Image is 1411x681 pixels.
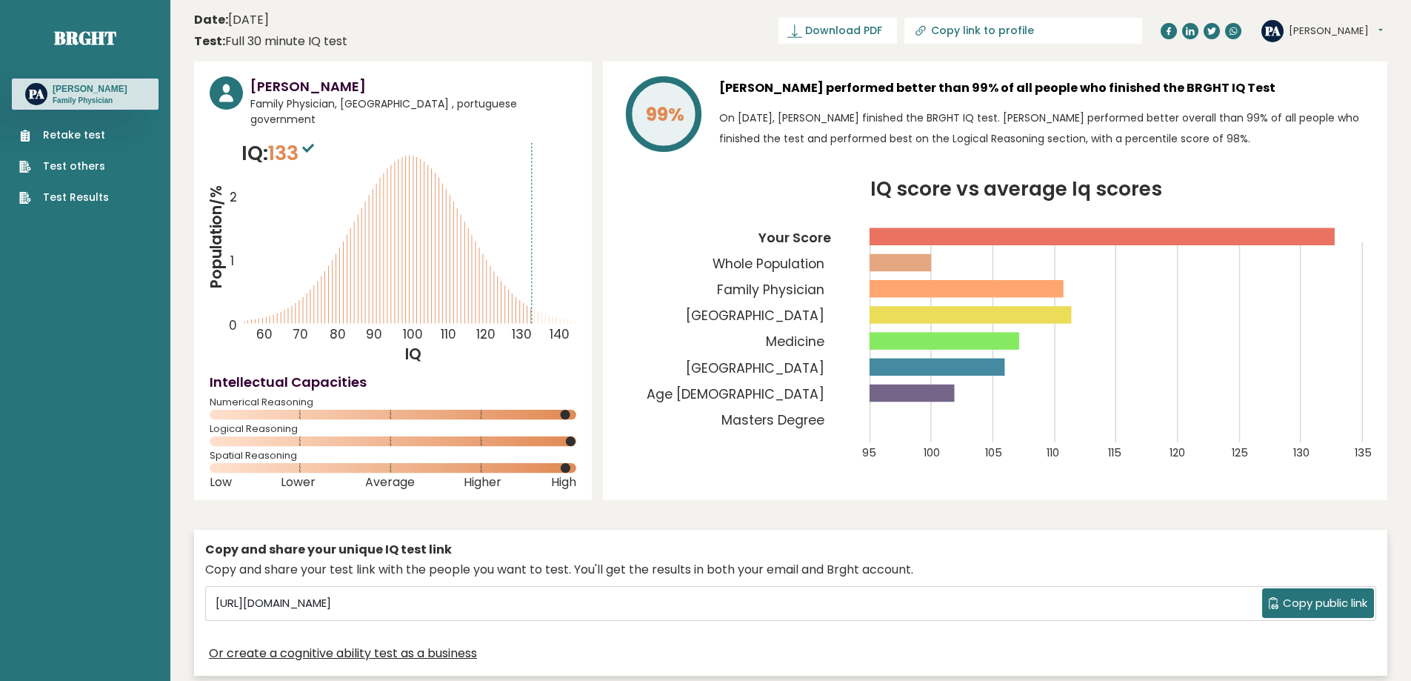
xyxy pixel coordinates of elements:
[647,385,824,403] tspan: Age [DEMOGRAPHIC_DATA]
[1264,21,1281,39] text: PA
[194,33,347,50] div: Full 30 minute IQ test
[870,175,1162,202] tspan: IQ score vs average Iq scores
[646,102,684,127] tspan: 99%
[210,399,576,405] span: Numerical Reasoning
[1232,445,1248,460] tspan: 125
[1170,445,1186,460] tspan: 120
[230,252,234,270] tspan: 1
[778,18,897,44] a: Download PDF
[766,333,824,351] tspan: Medicine
[250,76,576,96] h3: [PERSON_NAME]
[28,85,44,102] text: PA
[862,445,876,460] tspan: 95
[230,189,237,207] tspan: 2
[686,307,824,325] tspan: [GEOGRAPHIC_DATA]
[210,372,576,392] h4: Intellectual Capacities
[268,139,318,167] span: 133
[205,541,1376,559] div: Copy and share your unique IQ test link
[210,453,576,459] span: Spatial Reasoning
[53,96,127,106] p: Family Physician
[210,426,576,432] span: Logical Reasoning
[19,159,109,174] a: Test others
[513,325,533,343] tspan: 130
[19,127,109,143] a: Retake test
[194,11,269,29] time: [DATE]
[464,479,501,485] span: Higher
[406,344,422,365] tspan: IQ
[1262,588,1374,618] button: Copy public link
[719,76,1372,100] h3: [PERSON_NAME] performed better than 99% of all people who finished the BRGHT IQ Test
[229,316,237,334] tspan: 0
[206,185,227,289] tspan: Population/%
[54,26,116,50] a: Brght
[403,325,423,343] tspan: 100
[551,479,576,485] span: High
[241,139,318,168] p: IQ:
[1293,445,1310,460] tspan: 130
[985,445,1002,460] tspan: 105
[719,107,1372,149] p: On [DATE], [PERSON_NAME] finished the BRGHT IQ test. [PERSON_NAME] performed better overall than ...
[256,325,273,343] tspan: 60
[205,561,1376,579] div: Copy and share your test link with the people you want to test. You'll get the results in both yo...
[250,96,576,127] span: Family Physician, [GEOGRAPHIC_DATA] , portuguese government
[805,23,882,39] span: Download PDF
[366,325,382,343] tspan: 90
[53,83,127,95] h3: [PERSON_NAME]
[1109,445,1122,460] tspan: 115
[758,229,831,247] tspan: Your Score
[330,325,346,343] tspan: 80
[686,359,824,377] tspan: [GEOGRAPHIC_DATA]
[210,479,232,485] span: Low
[924,445,940,460] tspan: 100
[293,325,308,343] tspan: 70
[194,11,228,28] b: Date:
[713,255,824,273] tspan: Whole Population
[550,325,570,343] tspan: 140
[194,33,225,50] b: Test:
[19,190,109,205] a: Test Results
[1355,445,1372,460] tspan: 135
[281,479,316,485] span: Lower
[441,325,456,343] tspan: 110
[1283,595,1367,612] span: Copy public link
[476,325,496,343] tspan: 120
[365,479,415,485] span: Average
[717,281,824,299] tspan: Family Physician
[209,645,477,662] a: Or create a cognitive ability test as a business
[1289,24,1383,39] button: [PERSON_NAME]
[721,411,824,429] tspan: Masters Degree
[1047,445,1059,460] tspan: 110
